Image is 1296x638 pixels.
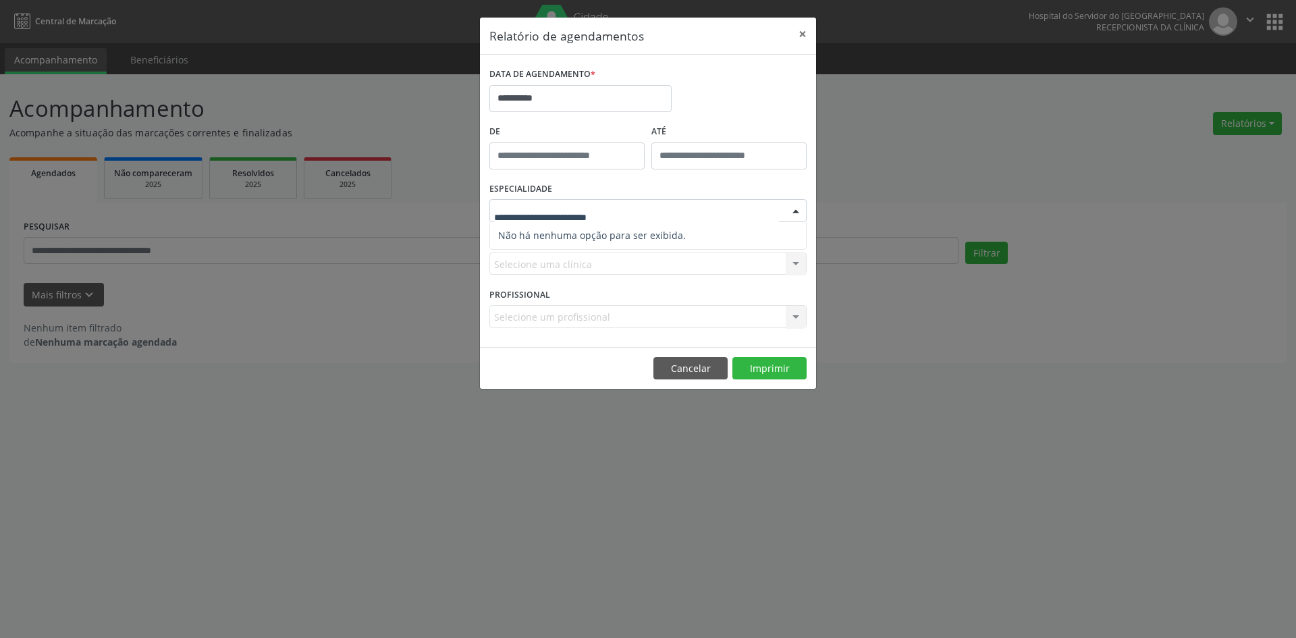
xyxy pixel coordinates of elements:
label: DATA DE AGENDAMENTO [489,64,595,85]
h5: Relatório de agendamentos [489,27,644,45]
label: ESPECIALIDADE [489,179,552,200]
button: Imprimir [732,357,807,380]
label: De [489,122,645,142]
label: PROFISSIONAL [489,284,550,305]
button: Cancelar [653,357,728,380]
label: ATÉ [651,122,807,142]
span: Não há nenhuma opção para ser exibida. [490,222,806,249]
button: Close [789,18,816,51]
